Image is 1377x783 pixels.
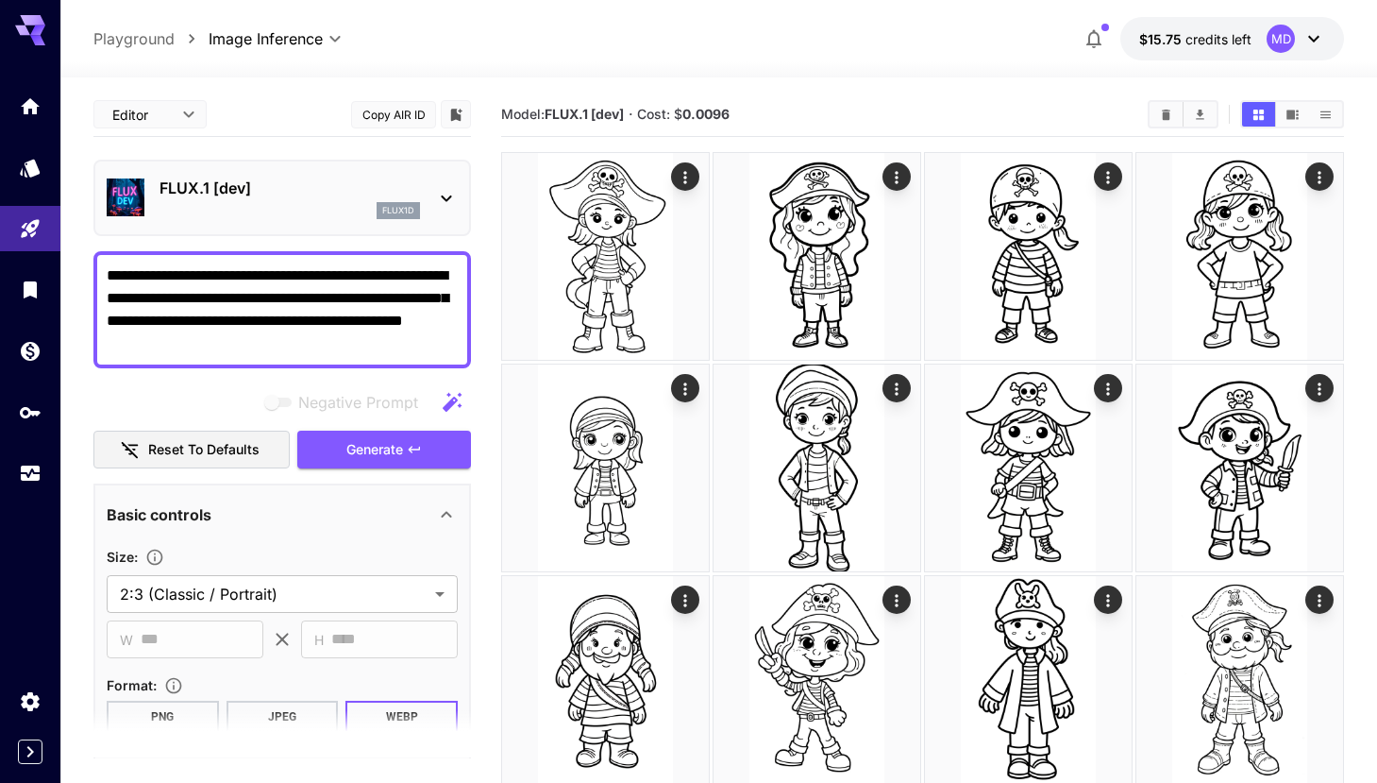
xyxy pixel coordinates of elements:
[260,390,433,414] span: Negative prompts are not compatible with the selected model.
[18,740,42,764] button: Expand sidebar
[93,27,209,50] nav: breadcrumb
[882,374,911,402] div: Actions
[93,27,175,50] a: Playground
[671,586,699,614] div: Actions
[1267,25,1295,53] div: MD
[545,106,624,122] b: FLUX.1 [dev]
[107,492,458,537] div: Basic controls
[882,586,911,614] div: Actions
[345,701,458,733] button: WEBP
[1120,17,1344,60] button: $15.75045MD
[93,431,290,469] button: Reset to defaults
[1185,31,1251,47] span: credits left
[1309,102,1342,127] button: Show media in list view
[19,94,42,118] div: Home
[925,365,1132,571] img: CwAAAAAAAAAAAAAA
[925,153,1132,360] img: b9rpDHW6LK8NkWHJuqt66sFNF8NhhAeUAAAAAAAAAAAAAAAAAAAA=
[120,583,428,605] span: 2:3 (Classic / Portrait)
[298,391,418,414] span: Negative Prompt
[1184,102,1217,127] button: Download All
[502,576,709,783] img: s9LyF2Mk7yBP2RKDha+ae+0D8PlEMfPmANuPEpAAAAAAAAAAAAAAAAAAAA
[1150,102,1183,127] button: Clear All
[1305,374,1334,402] div: Actions
[382,204,414,217] p: flux1d
[1276,102,1309,127] button: Show media in video view
[314,629,324,651] span: H
[714,365,920,571] img: aqwTnmtAAAAAAA=
[1148,100,1218,128] div: Clear AllDownload All
[502,365,709,571] img: 2IFN5s5Esfre36z2fYajlcAAAAAAAAAAAAAAAAAAAAAAAAAAAAAA==
[637,106,730,122] span: Cost: $
[1136,365,1343,571] img: om4s5zuN8sOUe+FpSAdpJizR67qeUarapt10qF+vu9l5zdCdFgQuwQpxE8HnXytU00f+szCjoj4OpSE6OAAAAAAAAAAA
[19,400,42,424] div: API Keys
[120,629,133,651] span: W
[227,701,339,733] button: JPEG
[1094,586,1122,614] div: Actions
[1305,162,1334,191] div: Actions
[882,162,911,191] div: Actions
[138,548,172,567] button: Adjust the dimensions of the generated image by specifying its width and height in pixels, or sel...
[1242,102,1275,127] button: Show media in grid view
[19,339,42,363] div: Wallet
[1136,153,1343,360] img: YMG964Ghvi1SUv6pNPIAAiYpUn5MEEq1upmutKWGjdwkAAAAAAAAAAAA
[346,438,403,462] span: Generate
[1139,29,1251,49] div: $15.75045
[1305,586,1334,614] div: Actions
[671,162,699,191] div: Actions
[671,374,699,402] div: Actions
[629,103,633,126] p: ·
[1094,162,1122,191] div: Actions
[502,153,709,360] img: YQAAAAAA
[107,549,138,565] span: Size :
[297,431,471,469] button: Generate
[112,105,171,125] span: Editor
[157,676,191,695] button: Choose the file format for the output image.
[447,103,464,126] button: Add to library
[351,101,436,128] button: Copy AIR ID
[107,169,458,227] div: FLUX.1 [dev]flux1d
[1094,374,1122,402] div: Actions
[714,153,920,360] img: v+08xJCI+gv0kB4lVtYw+LNNMv6GOxM8zSuHFLRIrJaBaYjrPgboDVRzHVJR2R6W5O5+P2m7H0DA3AAAAAAAAAAAAA
[19,217,42,241] div: Playground
[19,689,42,713] div: Settings
[682,106,730,122] b: 0.0096
[19,462,42,485] div: Usage
[1139,31,1185,47] span: $15.75
[107,677,157,693] span: Format :
[1240,100,1344,128] div: Show media in grid viewShow media in video viewShow media in list view
[107,701,219,733] button: PNG
[925,576,1132,783] img: ULAbOnXhtknSZqg22PvRzYJCa6xmrxxCxaPHf2QgRRSbXx3s3Et1CgUleyz66euHwC7EgspzpcPiyJJoakEDfOIOiwoACqFS1...
[501,106,624,122] span: Model:
[19,278,42,301] div: Library
[19,156,42,179] div: Models
[107,503,211,526] p: Basic controls
[209,27,323,50] span: Image Inference
[160,177,420,199] p: FLUX.1 [dev]
[714,576,920,783] img: x9rYoM0N7orJoe5DB3idASMK4N3C9bVlV5dge42pfT7iAehaAAAAAAAAAAAAAAA=
[1136,576,1343,783] img: 17EVSiNSwGowbA5pprdjxQD4SAAAAAAAAAA==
